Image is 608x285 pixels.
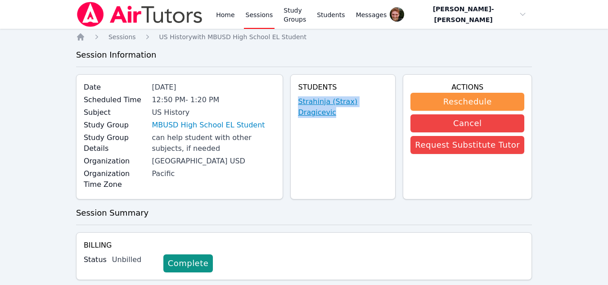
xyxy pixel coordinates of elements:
span: Sessions [108,33,136,41]
button: Request Substitute Tutor [410,136,524,154]
h3: Session Summary [76,207,532,219]
h4: Students [298,82,388,93]
label: Date [84,82,147,93]
a: Strahinja (Strax) Dragicevic [298,96,388,118]
div: Pacific [152,168,275,179]
label: Organization Time Zone [84,168,147,190]
a: MBUSD High School EL Student [152,120,265,131]
div: can help student with other subjects, if needed [152,132,275,154]
a: US Historywith MBUSD High School EL Student [159,32,306,41]
a: Complete [163,254,213,272]
label: Subject [84,107,147,118]
label: Organization [84,156,147,167]
label: Scheduled Time [84,95,147,105]
h3: Session Information [76,49,532,61]
img: Air Tutors [76,2,203,27]
span: Messages [356,10,387,19]
div: Unbilled [112,254,156,265]
button: Reschedule [410,93,524,111]
label: Study Group [84,120,147,131]
h4: Billing [84,240,524,251]
div: US History [152,107,275,118]
div: [DATE] [152,82,275,93]
div: 12:50 PM - 1:20 PM [152,95,275,105]
h4: Actions [410,82,524,93]
div: [GEOGRAPHIC_DATA] USD [152,156,275,167]
button: Cancel [410,114,524,132]
span: US History with MBUSD High School EL Student [159,33,306,41]
label: Study Group Details [84,132,147,154]
label: Status [84,254,107,265]
nav: Breadcrumb [76,32,532,41]
a: Sessions [108,32,136,41]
